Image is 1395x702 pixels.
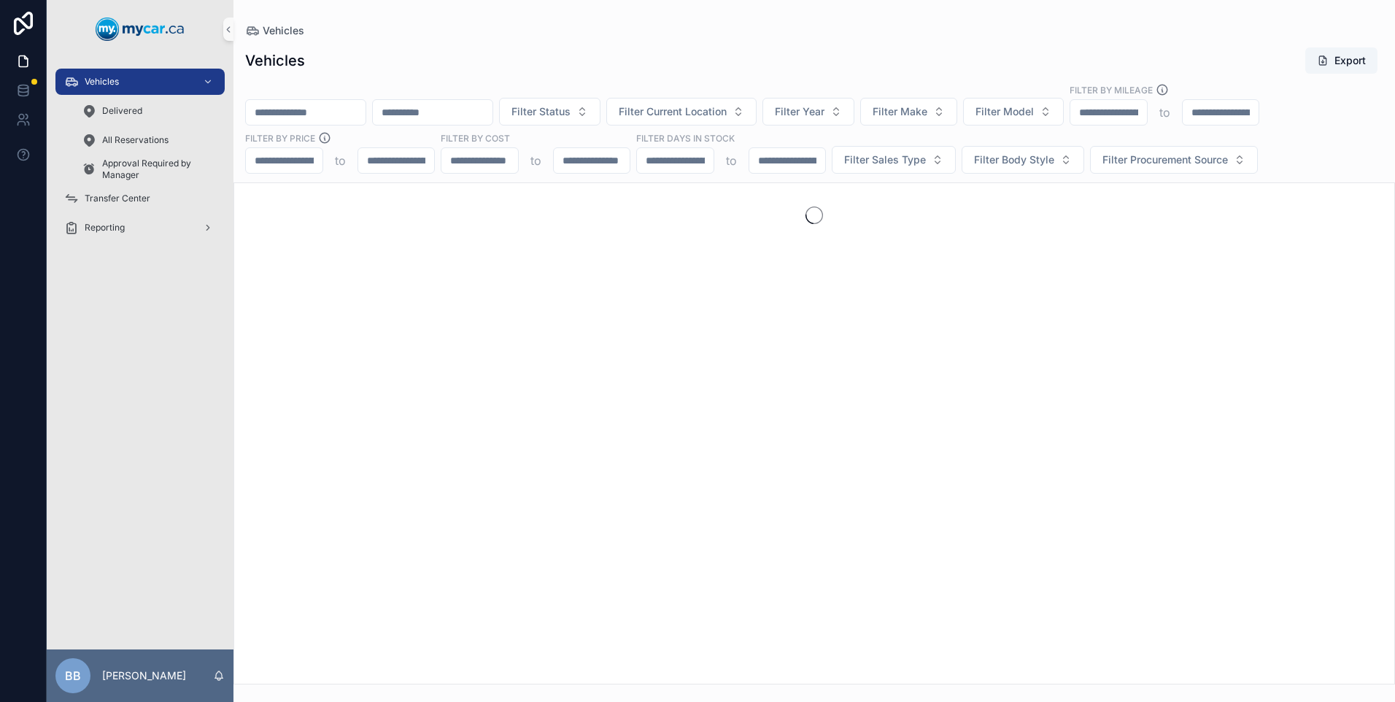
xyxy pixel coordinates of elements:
[263,23,304,38] span: Vehicles
[1102,153,1228,167] span: Filter Procurement Source
[65,667,81,684] span: BB
[619,104,727,119] span: Filter Current Location
[245,23,304,38] a: Vehicles
[762,98,854,126] button: Select Button
[55,215,225,241] a: Reporting
[73,98,225,124] a: Delivered
[1070,83,1153,96] label: Filter By Mileage
[873,104,927,119] span: Filter Make
[499,98,600,126] button: Select Button
[245,50,305,71] h1: Vehicles
[963,98,1064,126] button: Select Button
[636,131,735,144] label: Filter Days In Stock
[974,153,1054,167] span: Filter Body Style
[102,105,142,117] span: Delivered
[1090,146,1258,174] button: Select Button
[47,58,233,260] div: scrollable content
[102,158,210,181] span: Approval Required by Manager
[962,146,1084,174] button: Select Button
[775,104,824,119] span: Filter Year
[73,156,225,182] a: Approval Required by Manager
[85,222,125,234] span: Reporting
[1305,47,1377,74] button: Export
[530,152,541,169] p: to
[441,131,510,144] label: FILTER BY COST
[511,104,571,119] span: Filter Status
[55,185,225,212] a: Transfer Center
[245,131,315,144] label: FILTER BY PRICE
[102,134,169,146] span: All Reservations
[832,146,956,174] button: Select Button
[85,193,150,204] span: Transfer Center
[73,127,225,153] a: All Reservations
[96,18,185,41] img: App logo
[860,98,957,126] button: Select Button
[844,153,926,167] span: Filter Sales Type
[1159,104,1170,121] p: to
[55,69,225,95] a: Vehicles
[606,98,757,126] button: Select Button
[975,104,1034,119] span: Filter Model
[335,152,346,169] p: to
[102,668,186,683] p: [PERSON_NAME]
[726,152,737,169] p: to
[85,76,119,88] span: Vehicles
